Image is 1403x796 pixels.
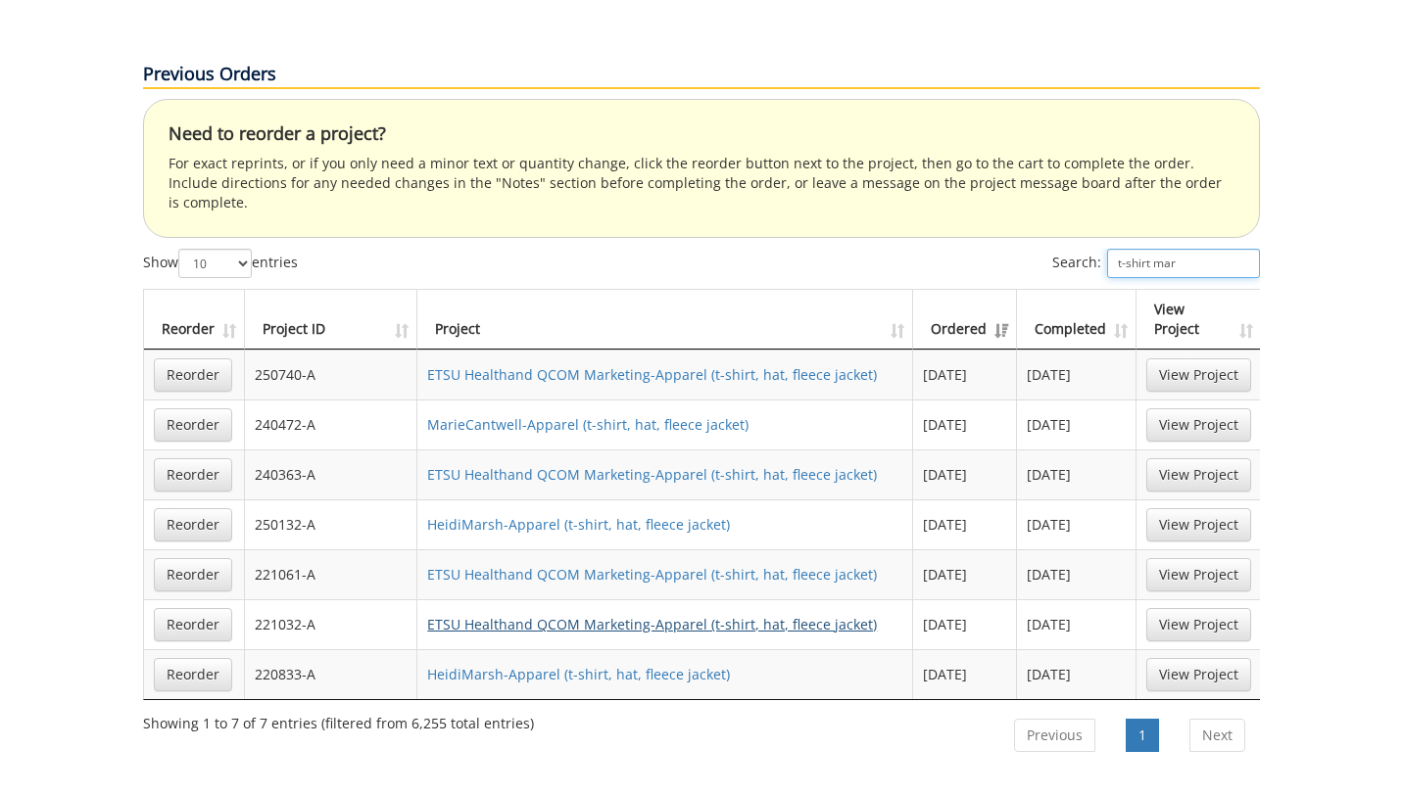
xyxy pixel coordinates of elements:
[427,365,877,384] a: ETSU Healthand QCOM Marketing-Apparel (t-shirt, hat, fleece jacket)
[913,549,1017,599] td: [DATE]
[245,649,417,699] td: 220833-A
[1017,449,1137,499] td: [DATE]
[913,449,1017,499] td: [DATE]
[1017,649,1137,699] td: [DATE]
[1126,719,1159,752] a: 1
[417,290,913,350] th: Project: activate to sort column ascending
[143,249,298,278] label: Show entries
[1017,350,1137,399] td: [DATE]
[154,408,232,442] a: Reorder
[245,549,417,599] td: 221061-A
[913,599,1017,649] td: [DATE]
[1146,658,1251,691] a: View Project
[913,649,1017,699] td: [DATE]
[245,399,417,449] td: 240472-A
[154,608,232,641] a: Reorder
[154,458,232,492] a: Reorder
[913,350,1017,399] td: [DATE]
[154,558,232,591] a: Reorder
[245,599,417,649] td: 221032-A
[1146,608,1251,641] a: View Project
[1017,599,1137,649] td: [DATE]
[1146,408,1251,442] a: View Project
[1017,399,1137,449] td: [DATE]
[427,665,730,683] a: HeidiMarsh-Apparel (t-shirt, hat, fleece jacket)
[427,565,877,584] a: ETSU Healthand QCOM Marketing-Apparel (t-shirt, hat, fleece jacket)
[1189,719,1245,752] a: Next
[1146,458,1251,492] a: View Project
[1017,499,1137,549] td: [DATE]
[143,62,1260,89] p: Previous Orders
[913,399,1017,449] td: [DATE]
[1017,290,1137,350] th: Completed: activate to sort column ascending
[169,154,1234,212] p: For exact reprints, or if you only need a minor text or quantity change, click the reorder button...
[913,290,1017,350] th: Ordered: activate to sort column ascending
[1146,558,1251,591] a: View Project
[1146,508,1251,541] a: View Project
[427,515,730,534] a: HeidiMarsh-Apparel (t-shirt, hat, fleece jacket)
[154,508,232,541] a: Reorder
[1052,249,1260,278] label: Search:
[1146,358,1251,392] a: View Project
[154,658,232,691] a: Reorder
[169,124,1234,144] h4: Need to reorder a project?
[913,499,1017,549] td: [DATE]
[1014,719,1095,752] a: Previous
[1137,290,1261,350] th: View Project: activate to sort column ascending
[245,290,417,350] th: Project ID: activate to sort column ascending
[427,465,877,484] a: ETSU Healthand QCOM Marketing-Apparel (t-shirt, hat, fleece jacket)
[178,249,252,278] select: Showentries
[245,499,417,549] td: 250132-A
[154,358,232,392] a: Reorder
[245,350,417,399] td: 250740-A
[143,706,534,733] div: Showing 1 to 7 of 7 entries (filtered from 6,255 total entries)
[245,449,417,499] td: 240363-A
[427,615,877,633] a: ETSU Healthand QCOM Marketing-Apparel (t-shirt, hat, fleece jacket)
[1017,549,1137,599] td: [DATE]
[144,290,245,350] th: Reorder: activate to sort column ascending
[1107,249,1260,278] input: Search:
[427,415,749,434] a: MarieCantwell-Apparel (t-shirt, hat, fleece jacket)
